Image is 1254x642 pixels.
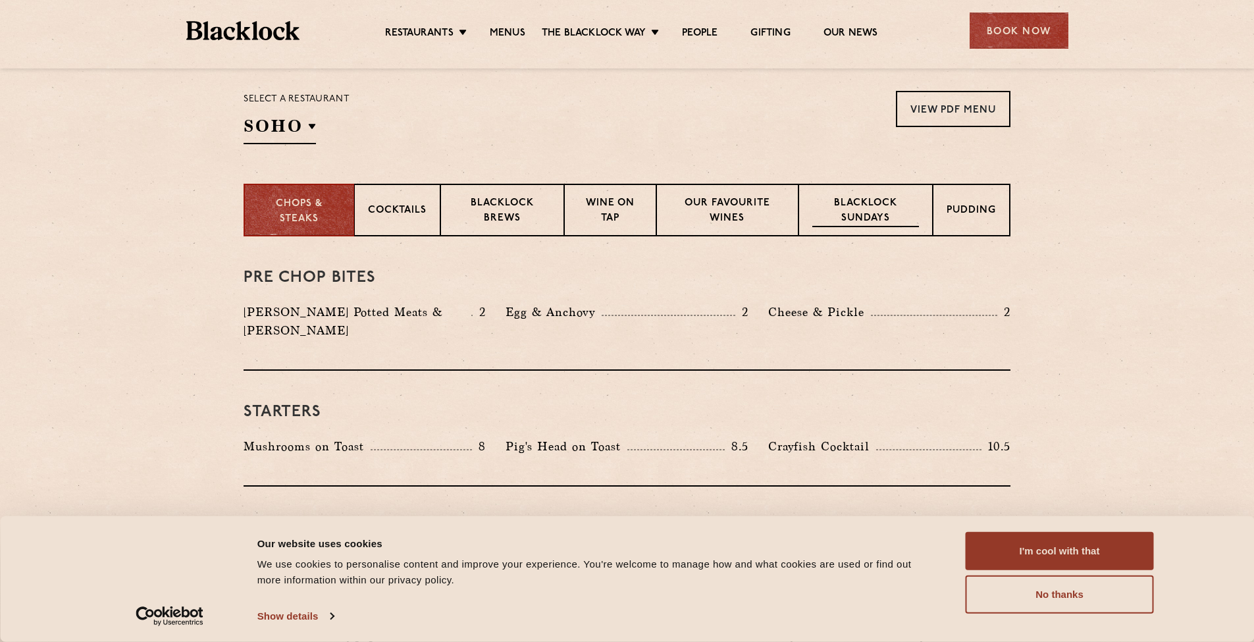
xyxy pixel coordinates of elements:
[542,27,646,41] a: The Blacklock Way
[947,203,996,220] p: Pudding
[257,556,936,588] div: We use cookies to personalise content and improve your experience. You're welcome to manage how a...
[244,115,316,144] h2: SOHO
[578,196,642,227] p: Wine on Tap
[112,606,227,626] a: Usercentrics Cookiebot - opens in a new window
[823,27,878,41] a: Our News
[997,304,1010,321] p: 2
[896,91,1010,127] a: View PDF Menu
[244,91,350,108] p: Select a restaurant
[472,438,486,455] p: 8
[966,575,1154,614] button: No thanks
[768,437,876,456] p: Crayfish Cocktail
[244,437,371,456] p: Mushrooms on Toast
[682,27,718,41] a: People
[258,197,340,227] p: Chops & Steaks
[385,27,454,41] a: Restaurants
[473,304,486,321] p: 2
[454,196,550,227] p: Blacklock Brews
[257,606,334,626] a: Show details
[970,13,1068,49] div: Book Now
[981,438,1010,455] p: 10.5
[368,203,427,220] p: Cocktails
[186,21,300,40] img: BL_Textured_Logo-footer-cropped.svg
[490,27,525,41] a: Menus
[966,532,1154,570] button: I'm cool with that
[750,27,790,41] a: Gifting
[506,437,627,456] p: Pig's Head on Toast
[506,303,602,321] p: Egg & Anchovy
[670,196,784,227] p: Our favourite wines
[257,535,936,551] div: Our website uses cookies
[244,269,1010,286] h3: Pre Chop Bites
[244,404,1010,421] h3: Starters
[812,196,919,227] p: Blacklock Sundays
[725,438,748,455] p: 8.5
[244,303,471,340] p: [PERSON_NAME] Potted Meats & [PERSON_NAME]
[768,303,871,321] p: Cheese & Pickle
[735,304,748,321] p: 2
